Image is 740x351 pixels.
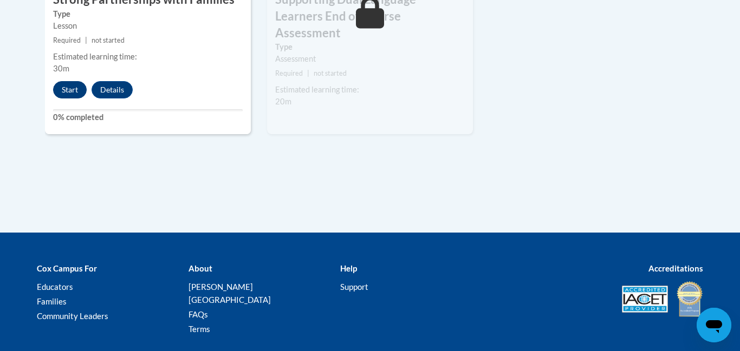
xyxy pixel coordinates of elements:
[92,36,125,44] span: not started
[189,309,208,319] a: FAQs
[53,36,81,44] span: Required
[340,263,357,273] b: Help
[37,296,67,306] a: Families
[307,69,309,77] span: |
[92,81,133,98] button: Details
[648,263,703,273] b: Accreditations
[676,280,703,318] img: IDA® Accredited
[53,81,87,98] button: Start
[275,53,465,65] div: Assessment
[85,36,87,44] span: |
[53,8,243,20] label: Type
[37,263,97,273] b: Cox Campus For
[53,51,243,63] div: Estimated learning time:
[340,282,368,292] a: Support
[697,308,731,342] iframe: Button to launch messaging window
[37,282,73,292] a: Educators
[37,311,108,321] a: Community Leaders
[53,20,243,32] div: Lesson
[275,97,291,106] span: 20m
[275,41,465,53] label: Type
[53,64,69,73] span: 30m
[275,84,465,96] div: Estimated learning time:
[189,263,212,273] b: About
[275,69,303,77] span: Required
[53,111,243,123] label: 0% completed
[622,286,668,313] img: Accredited IACET® Provider
[189,282,271,304] a: [PERSON_NAME][GEOGRAPHIC_DATA]
[314,69,347,77] span: not started
[189,324,210,334] a: Terms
